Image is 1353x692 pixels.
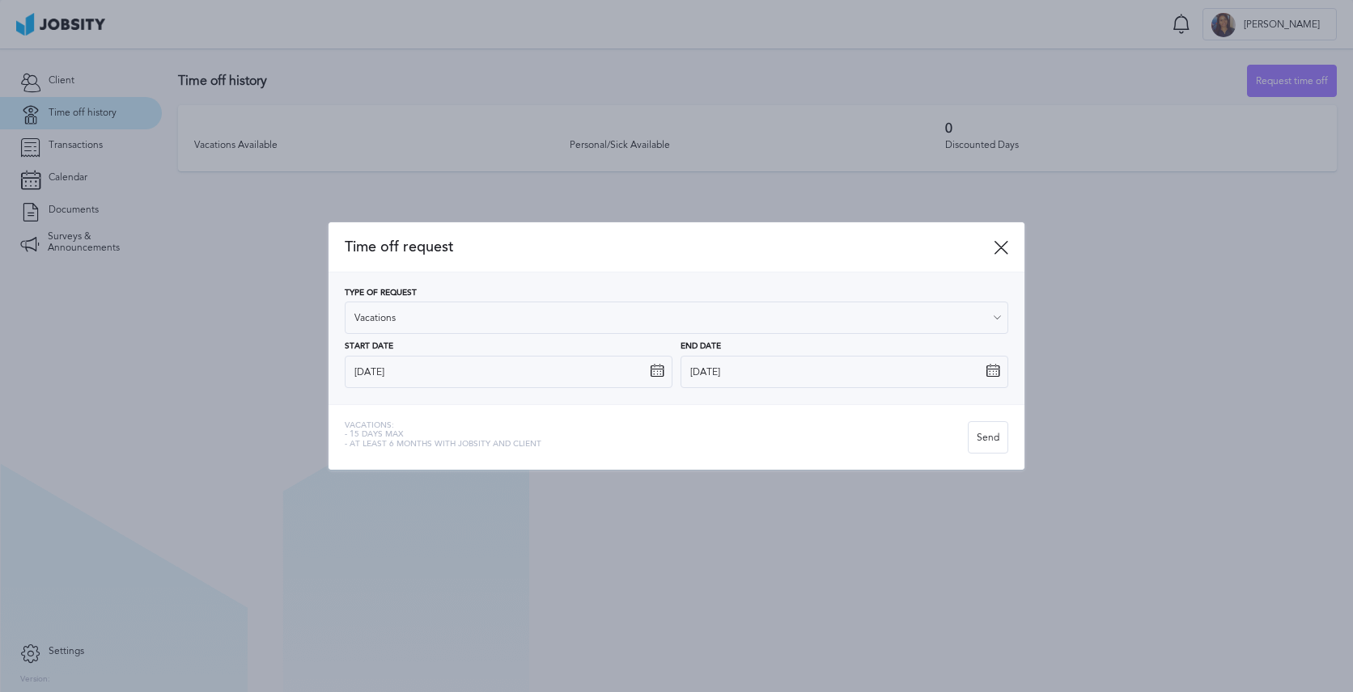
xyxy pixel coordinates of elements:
span: Start Date [345,342,393,352]
span: Type of Request [345,289,417,298]
button: Send [968,421,1008,454]
span: Time off request [345,238,994,255]
span: Vacations: [345,421,541,431]
span: - 15 days max [345,430,541,440]
div: Send [969,422,1007,454]
span: End Date [681,342,721,352]
span: - At least 6 months with jobsity and client [345,440,541,449]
